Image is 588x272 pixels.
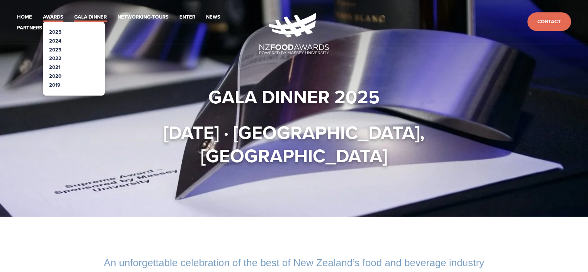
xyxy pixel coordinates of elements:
[206,13,220,22] a: News
[74,13,107,22] a: Gala Dinner
[49,28,61,36] a: 2025
[72,85,517,108] h1: Gala Dinner 2025
[527,12,571,31] a: Contact
[49,37,61,44] a: 2024
[49,81,60,89] a: 2019
[179,13,195,22] a: Enter
[118,13,169,22] a: Networking-Tours
[49,63,60,71] a: 2021
[79,257,509,269] h2: An unforgettable celebration of the best of New Zealand’s food and beverage industry
[17,24,42,33] a: Partners
[49,46,61,53] a: 2023
[43,13,63,22] a: Awards
[49,72,61,80] a: 2020
[49,55,61,62] a: 2022
[17,13,32,22] a: Home
[164,119,429,169] strong: [DATE] · [GEOGRAPHIC_DATA], [GEOGRAPHIC_DATA]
